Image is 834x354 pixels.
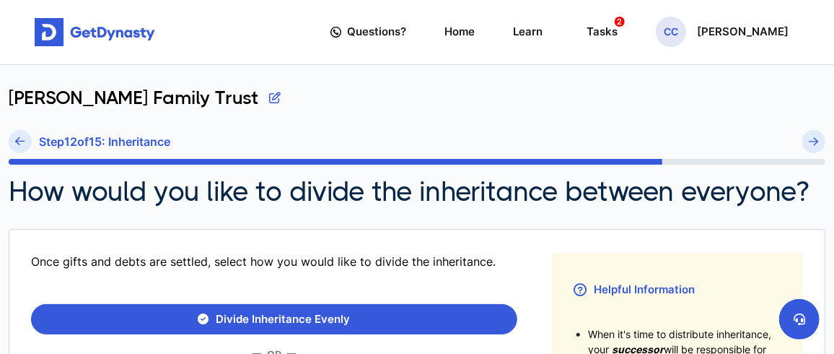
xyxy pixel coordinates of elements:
[39,135,170,149] h6: Step 12 of 15 : Inheritance
[587,20,618,45] div: Tasks
[581,12,618,52] a: Tasks2
[31,253,517,271] div: Once gifts and debts are settled, select how you would like to divide the inheritance.
[331,12,407,52] a: Questions?
[348,20,407,45] span: Questions?
[9,87,825,130] div: [PERSON_NAME] Family Trust
[514,12,543,52] a: Learn
[574,275,781,305] h3: Helpful Information
[697,26,789,38] p: [PERSON_NAME]
[445,12,475,52] a: Home
[35,18,155,47] img: Get started for free with Dynasty Trust Company
[656,17,686,47] span: CC
[656,17,789,47] button: CC[PERSON_NAME]
[9,176,809,207] h2: How would you like to divide the inheritance between everyone?
[31,304,517,334] button: Divide Inheritance Evenly
[615,17,625,27] span: 2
